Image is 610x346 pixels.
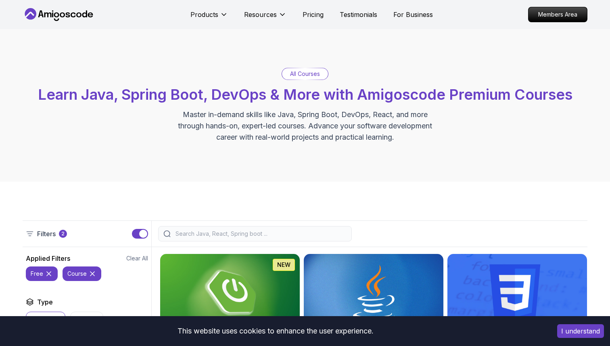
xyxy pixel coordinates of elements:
[37,229,56,239] p: Filters
[41,315,60,323] p: Course
[26,266,58,281] button: free
[244,10,286,26] button: Resources
[169,109,441,143] p: Master in-demand skills like Java, Spring Boot, DevOps, React, and more through hands-on, expert-...
[190,10,228,26] button: Products
[277,261,290,269] p: NEW
[340,10,377,19] a: Testimonials
[61,231,65,237] p: 2
[6,322,545,340] div: This website uses cookies to enhance the user experience.
[70,312,103,327] button: Build
[304,254,443,332] img: Java for Beginners card
[85,315,98,323] p: Build
[26,254,70,263] h2: Applied Filters
[26,312,65,327] button: Course
[557,324,604,338] button: Accept cookies
[126,254,148,262] button: Clear All
[244,10,277,19] p: Resources
[37,297,53,307] h2: Type
[63,266,101,281] button: course
[38,86,572,103] span: Learn Java, Spring Boot, DevOps & More with Amigoscode Premium Courses
[160,254,300,332] img: Spring Boot for Beginners card
[31,270,43,278] p: free
[447,254,587,332] img: CSS Essentials card
[528,7,587,22] a: Members Area
[67,270,87,278] p: course
[174,230,347,238] input: Search Java, React, Spring boot ...
[529,7,587,22] p: Members Area
[393,10,433,19] a: For Business
[290,70,320,78] p: All Courses
[303,10,324,19] a: Pricing
[190,10,218,19] p: Products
